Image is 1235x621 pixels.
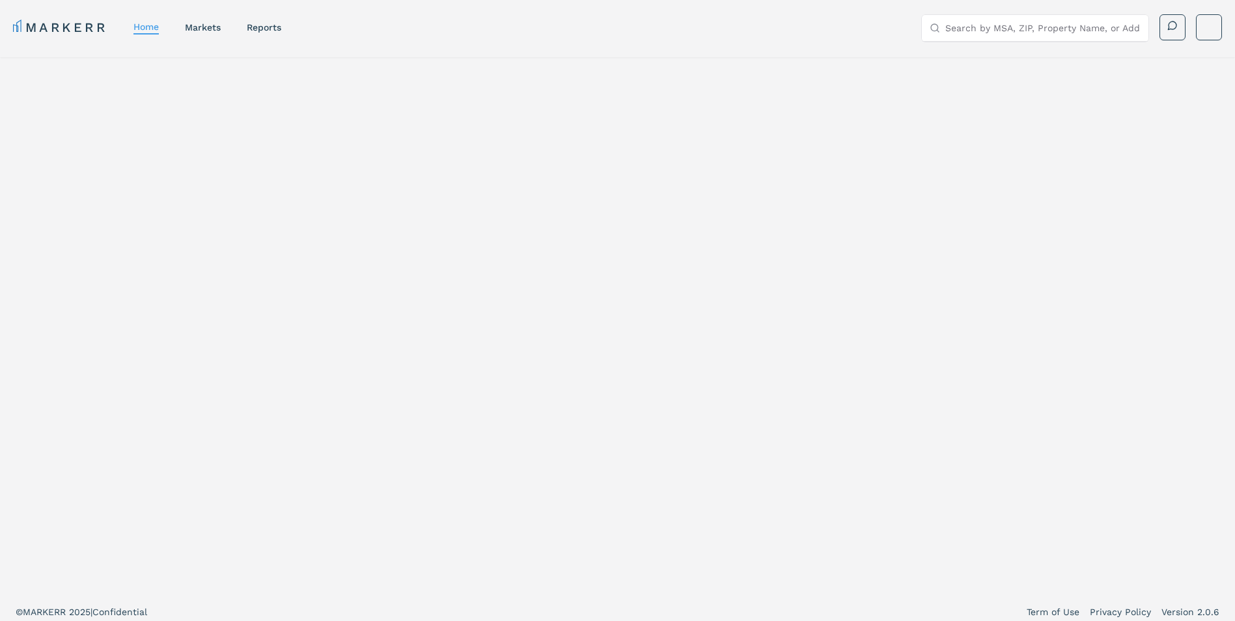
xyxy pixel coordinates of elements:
a: reports [247,22,281,33]
span: © [16,607,23,617]
input: Search by MSA, ZIP, Property Name, or Address [945,15,1141,41]
a: Term of Use [1027,605,1079,618]
a: Privacy Policy [1090,605,1151,618]
span: MARKERR [23,607,69,617]
a: markets [185,22,221,33]
span: 2025 | [69,607,92,617]
a: home [133,21,159,32]
a: MARKERR [13,18,107,36]
a: Version 2.0.6 [1161,605,1219,618]
span: Confidential [92,607,147,617]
